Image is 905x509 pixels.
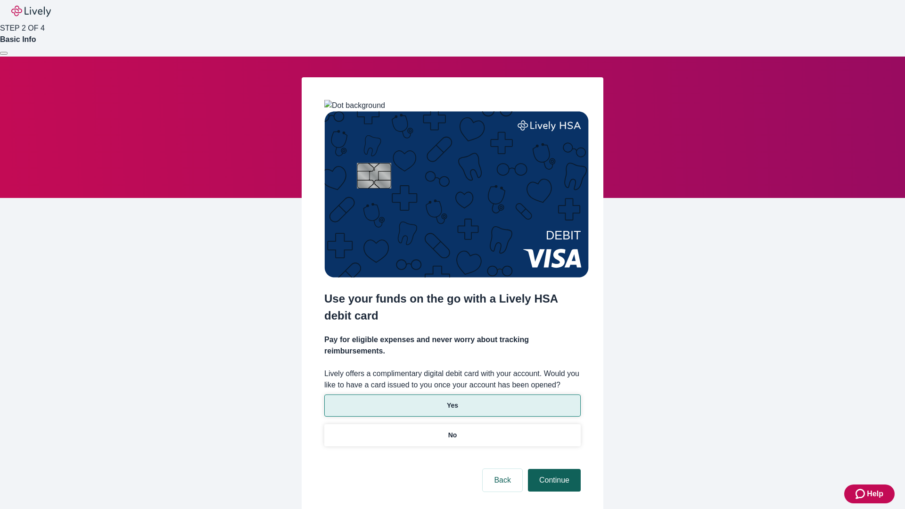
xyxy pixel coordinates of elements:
[867,488,883,500] span: Help
[11,6,51,17] img: Lively
[324,100,385,111] img: Dot background
[324,424,581,446] button: No
[483,469,522,492] button: Back
[856,488,867,500] svg: Zendesk support icon
[447,401,458,410] p: Yes
[528,469,581,492] button: Continue
[844,484,895,503] button: Zendesk support iconHelp
[324,368,581,391] label: Lively offers a complimentary digital debit card with your account. Would you like to have a card...
[324,111,589,278] img: Debit card
[448,430,457,440] p: No
[324,334,581,357] h4: Pay for eligible expenses and never worry about tracking reimbursements.
[324,290,581,324] h2: Use your funds on the go with a Lively HSA debit card
[324,394,581,417] button: Yes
